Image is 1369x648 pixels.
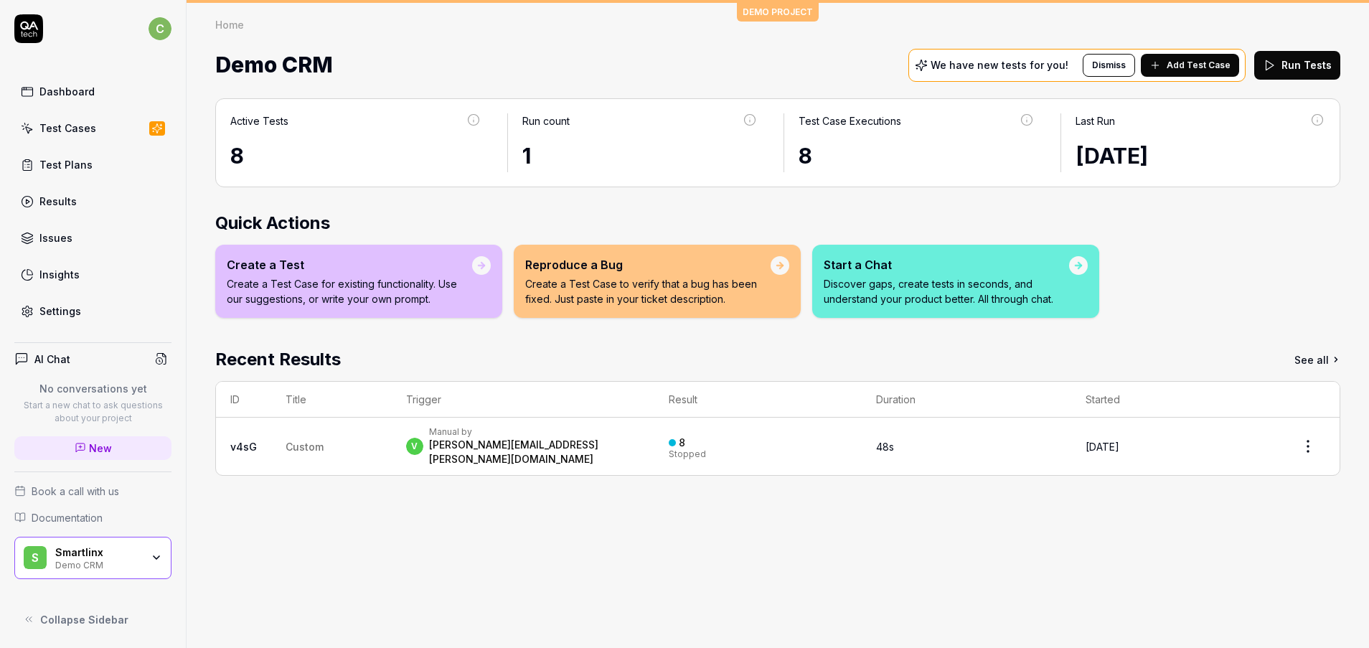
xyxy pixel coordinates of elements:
[654,382,862,418] th: Result
[1294,347,1340,372] a: See all
[271,382,392,418] th: Title
[1254,51,1340,80] button: Run Tests
[862,382,1071,418] th: Duration
[1071,382,1276,418] th: Started
[230,113,288,128] div: Active Tests
[89,441,112,456] span: New
[55,558,141,570] div: Demo CRM
[34,352,70,367] h4: AI Chat
[24,546,47,569] span: S
[14,187,171,215] a: Results
[39,157,93,172] div: Test Plans
[799,140,1035,172] div: 8
[230,441,257,453] a: v4sG
[1076,143,1148,169] time: [DATE]
[429,426,640,438] div: Manual by
[39,121,96,136] div: Test Cases
[286,441,324,453] span: Custom
[1141,54,1239,77] button: Add Test Case
[32,484,119,499] span: Book a call with us
[429,438,640,466] div: [PERSON_NAME][EMAIL_ADDRESS][PERSON_NAME][DOMAIN_NAME]
[14,224,171,252] a: Issues
[799,113,901,128] div: Test Case Executions
[215,46,333,84] span: Demo CRM
[215,347,341,372] h2: Recent Results
[14,78,171,105] a: Dashboard
[14,399,171,425] p: Start a new chat to ask questions about your project
[14,260,171,288] a: Insights
[39,304,81,319] div: Settings
[1076,113,1115,128] div: Last Run
[525,256,771,273] div: Reproduce a Bug
[39,230,72,245] div: Issues
[215,210,1340,236] h2: Quick Actions
[39,84,95,99] div: Dashboard
[14,537,171,580] button: SSmartlinxDemo CRM
[679,436,685,449] div: 8
[230,140,481,172] div: 8
[522,113,570,128] div: Run count
[215,17,244,32] div: Home
[876,441,894,453] time: 48s
[39,267,80,282] div: Insights
[406,438,423,455] span: v
[525,276,771,306] p: Create a Test Case to verify that a bug has been fixed. Just paste in your ticket description.
[1167,59,1231,72] span: Add Test Case
[227,276,472,306] p: Create a Test Case for existing functionality. Use our suggestions, or write your own prompt.
[14,114,171,142] a: Test Cases
[824,276,1069,306] p: Discover gaps, create tests in seconds, and understand your product better. All through chat.
[227,256,472,273] div: Create a Test
[14,381,171,396] p: No conversations yet
[14,484,171,499] a: Book a call with us
[392,382,654,418] th: Trigger
[14,151,171,179] a: Test Plans
[824,256,1069,273] div: Start a Chat
[14,605,171,634] button: Collapse Sidebar
[14,510,171,525] a: Documentation
[14,436,171,460] a: New
[1083,54,1135,77] button: Dismiss
[149,17,171,40] span: c
[216,382,271,418] th: ID
[522,140,758,172] div: 1
[39,194,77,209] div: Results
[55,546,141,559] div: Smartlinx
[40,612,128,627] span: Collapse Sidebar
[14,297,171,325] a: Settings
[669,450,706,459] div: Stopped
[149,14,171,43] button: c
[1086,441,1119,453] time: [DATE]
[931,60,1068,70] p: We have new tests for you!
[32,510,103,525] span: Documentation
